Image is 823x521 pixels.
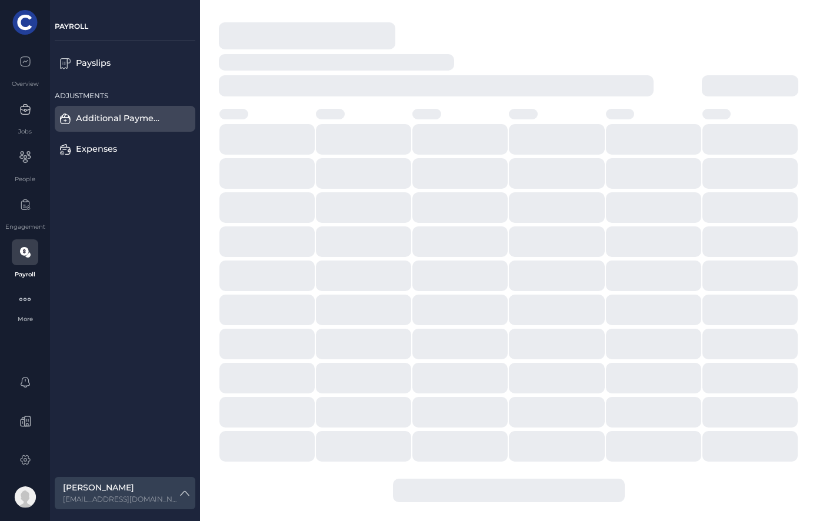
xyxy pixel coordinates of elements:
label: [PERSON_NAME] [63,482,178,494]
span: ‌ [606,363,701,393]
span: ‌ [316,329,411,359]
div: Jobs [18,127,32,136]
div: Expenses [76,143,162,156]
span: ‌ [509,363,604,393]
span: ‌ [509,226,604,257]
div: ADJUSTMENTS [55,91,195,101]
div: Engagement [5,222,45,231]
span: ‌ [606,226,701,257]
span: ‌ [702,295,798,325]
span: ‌ [219,124,315,155]
span: ‌ [412,124,508,155]
span: ‌ [316,260,411,291]
span: ‌ [219,22,395,49]
div: More [5,315,45,323]
span: ‌ [702,192,798,223]
span: ‌ [509,109,538,119]
span: PAYROLL [55,22,88,31]
span: ‌ [316,295,411,325]
span: ‌ [606,295,701,325]
span: ‌ [412,363,508,393]
span: ‌ [219,260,315,291]
span: ‌ [509,260,604,291]
span: ‌ [219,158,315,189]
span: ‌ [412,329,508,359]
span: ‌ [509,431,604,462]
span: ‌ [219,226,315,257]
span: ‌ [606,431,701,462]
span: ‌ [219,295,315,325]
span: ‌ [702,109,731,119]
span: ‌ [412,226,508,257]
span: ‌ [606,260,701,291]
span: ‌ [702,75,798,96]
span: ‌ [606,109,635,119]
span: ‌ [412,158,508,189]
span: ‌ [316,192,411,223]
span: ‌ [316,158,411,189]
span: ‌ [219,75,654,96]
span: ‌ [316,431,411,462]
span: ‌ [509,397,604,428]
span: ‌ [702,431,798,462]
div: Payslips [76,57,162,70]
span: ‌ [702,124,798,155]
span: ‌ [219,329,315,359]
span: ‌ [412,109,441,119]
div: People [15,175,35,183]
span: ‌ [606,329,701,359]
span: ‌ [219,54,454,71]
span: ‌ [316,363,411,393]
span: ‌ [606,397,701,428]
span: ‌ [412,260,508,291]
span: ‌ [509,158,604,189]
span: ‌ [702,158,798,189]
span: ‌ [606,124,701,155]
span: ‌ [412,431,508,462]
span: ‌ [509,295,604,325]
span: ‌ [509,124,604,155]
span: ‌ [606,158,701,189]
div: Payroll [15,270,35,279]
span: ‌ [316,397,411,428]
span: ‌ [316,124,411,155]
span: ‌ [702,363,798,393]
div: Additional Payments [76,112,162,125]
span: ‌ [606,192,701,223]
span: ‌ [412,295,508,325]
span: ‌ [509,192,604,223]
span: ‌ [219,397,315,428]
span: ‌ [219,431,315,462]
span: ‌ [393,479,625,502]
span: ‌ [219,109,248,119]
span: ‌ [702,329,798,359]
span: ‌ [412,397,508,428]
span: ‌ [219,363,315,393]
span: ‌ [509,329,604,359]
span: ‌ [316,226,411,257]
span: ‌ [702,397,798,428]
span: ‌ [219,192,315,223]
span: ‌ [702,260,798,291]
span: ‌ [316,109,345,119]
span: ‌ [702,226,798,257]
span: ‌ [412,192,508,223]
label: sallison@digitaled.com [63,494,178,505]
div: Overview [12,79,39,88]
